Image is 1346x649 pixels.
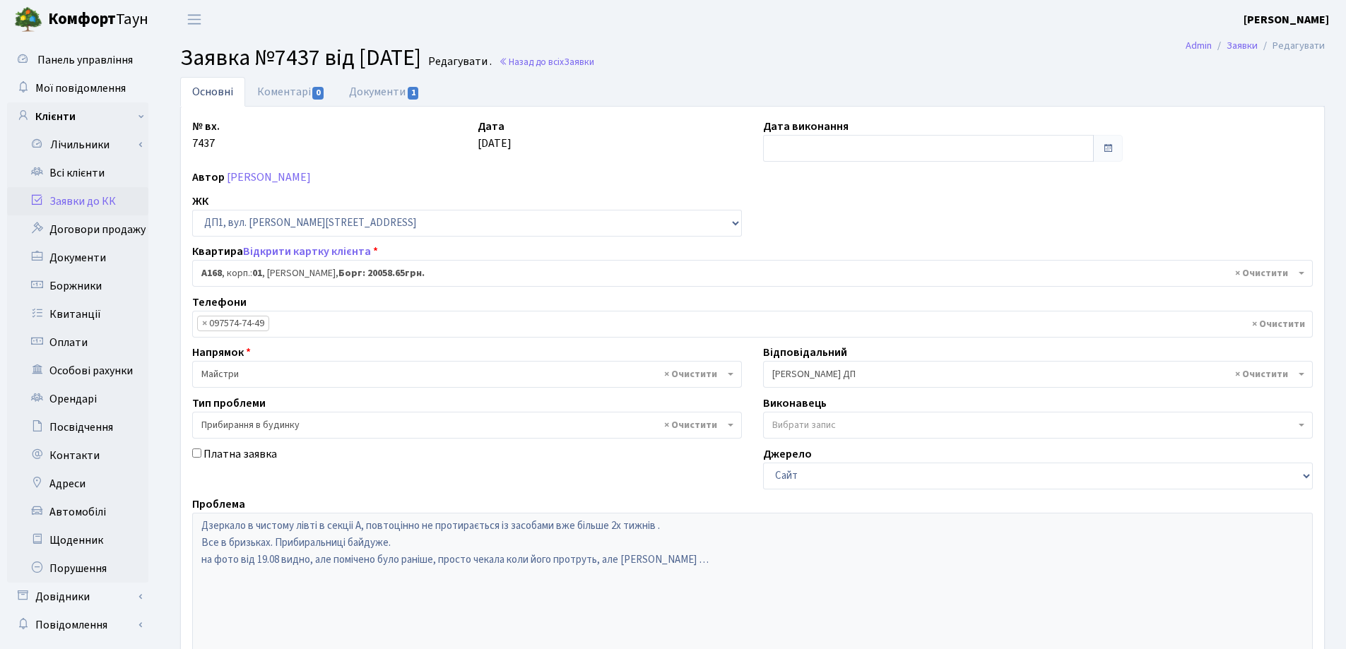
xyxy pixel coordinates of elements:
[1186,38,1212,53] a: Admin
[192,361,742,388] span: Майстри
[245,77,337,107] a: Коментарі
[763,361,1313,388] span: Сомова О.П. ДП
[7,498,148,526] a: Автомобілі
[7,554,148,583] a: Порушення
[7,300,148,328] a: Квитанції
[467,118,752,162] div: [DATE]
[192,412,742,439] span: Прибирання в будинку
[1235,266,1288,280] span: Видалити всі елементи
[201,266,222,280] b: А168
[192,294,247,311] label: Телефони
[499,55,594,69] a: Назад до всіхЗаявки
[7,328,148,357] a: Оплати
[192,496,245,513] label: Проблема
[1244,12,1329,28] b: [PERSON_NAME]
[7,470,148,498] a: Адреси
[201,266,1295,280] span: <b>А168</b>, корп.: <b>01</b>, Литвиненко Ігор Юрійович, <b>Борг: 20058.65грн.</b>
[1227,38,1258,53] a: Заявки
[763,395,827,412] label: Виконавець
[7,526,148,554] a: Щоденник
[7,611,148,639] a: Повідомлення
[664,418,717,432] span: Видалити всі елементи
[16,131,148,159] a: Лічильники
[312,87,324,100] span: 0
[763,446,812,463] label: Джерело
[201,418,724,432] span: Прибирання в будинку
[772,418,836,432] span: Вибрати запис
[192,193,208,210] label: ЖК
[14,6,42,34] img: logo.png
[192,260,1313,287] span: <b>А168</b>, корп.: <b>01</b>, Литвиненко Ігор Юрійович, <b>Борг: 20058.65грн.</b>
[182,118,467,162] div: 7437
[1252,317,1305,331] span: Видалити всі елементи
[192,344,251,361] label: Напрямок
[192,395,266,412] label: Тип проблеми
[564,55,594,69] span: Заявки
[7,215,148,244] a: Договори продажу
[48,8,148,32] span: Таун
[1164,31,1346,61] nav: breadcrumb
[180,77,245,107] a: Основні
[202,316,207,331] span: ×
[177,8,212,31] button: Переключити навігацію
[48,8,116,30] b: Комфорт
[192,169,225,186] label: Автор
[7,385,148,413] a: Орендарі
[7,441,148,470] a: Контакти
[7,244,148,272] a: Документи
[7,413,148,441] a: Посвідчення
[192,118,220,135] label: № вх.
[772,367,1295,381] span: Сомова О.П. ДП
[197,316,269,331] li: 097574-74-49
[408,87,419,100] span: 1
[337,77,432,107] a: Документи
[478,118,504,135] label: Дата
[664,367,717,381] span: Видалити всі елементи
[7,159,148,187] a: Всі клієнти
[35,81,126,96] span: Мої повідомлення
[763,344,847,361] label: Відповідальний
[7,46,148,74] a: Панель управління
[37,52,133,68] span: Панель управління
[192,243,378,260] label: Квартира
[1258,38,1325,54] li: Редагувати
[7,272,148,300] a: Боржники
[201,367,724,381] span: Майстри
[7,102,148,131] a: Клієнти
[763,118,849,135] label: Дата виконання
[425,55,492,69] small: Редагувати .
[203,446,277,463] label: Платна заявка
[7,357,148,385] a: Особові рахунки
[7,74,148,102] a: Мої повідомлення
[7,187,148,215] a: Заявки до КК
[1235,367,1288,381] span: Видалити всі елементи
[227,169,311,185] a: [PERSON_NAME]
[243,244,371,259] a: Відкрити картку клієнта
[252,266,262,280] b: 01
[1244,11,1329,28] a: [PERSON_NAME]
[338,266,425,280] b: Борг: 20058.65грн.
[180,42,421,74] span: Заявка №7437 від [DATE]
[7,583,148,611] a: Довідники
